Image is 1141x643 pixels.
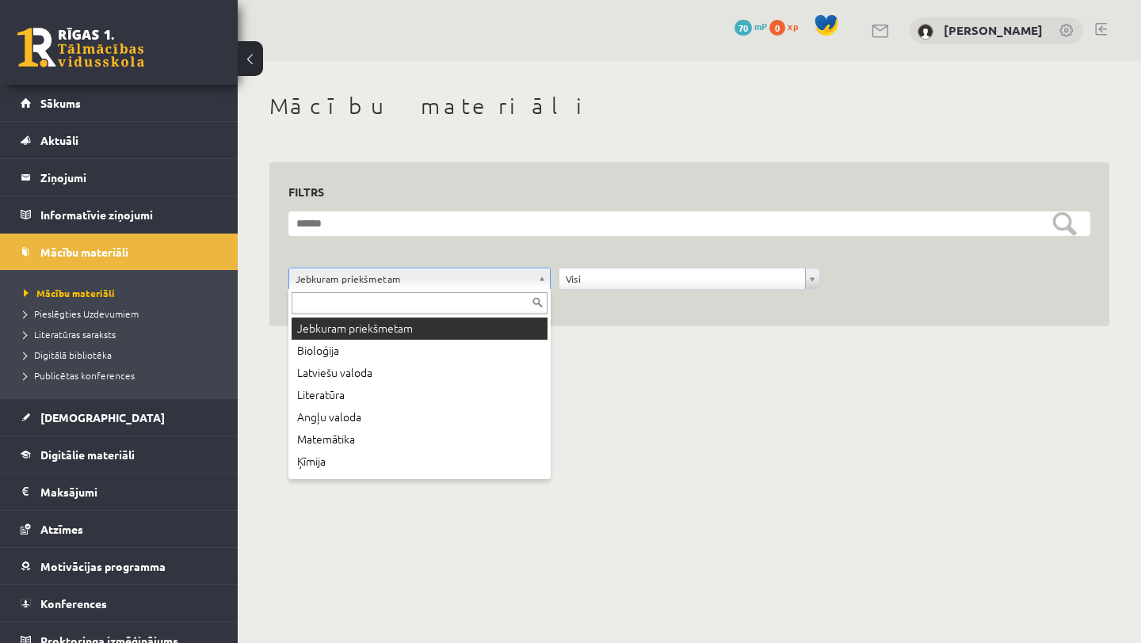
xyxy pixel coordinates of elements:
div: Latviešu valoda [292,362,548,384]
div: Literatūra [292,384,548,406]
div: Fizika [292,473,548,495]
div: Jebkuram priekšmetam [292,318,548,340]
div: Angļu valoda [292,406,548,428]
div: Bioloģija [292,340,548,362]
div: Ķīmija [292,451,548,473]
div: Matemātika [292,428,548,451]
